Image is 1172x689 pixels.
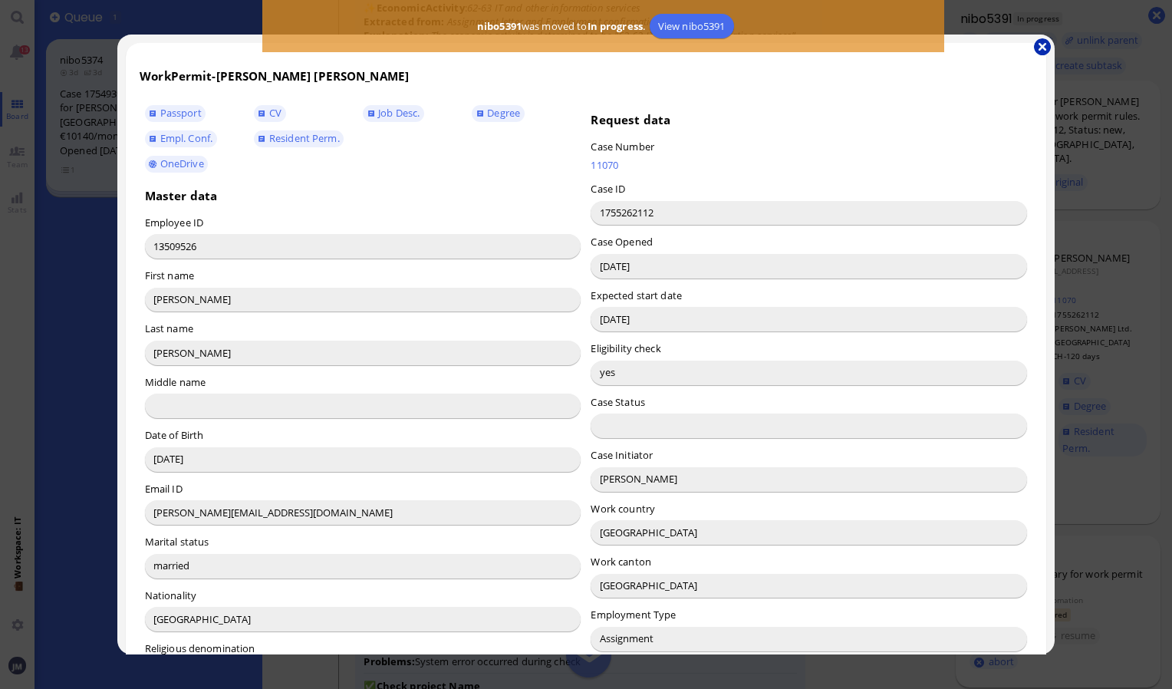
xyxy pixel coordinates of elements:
[145,588,196,602] label: Nationality
[314,68,409,84] span: [PERSON_NAME]
[591,608,676,621] label: Employment Type
[160,131,212,145] span: Empl. Conf.
[269,106,281,120] span: CV
[591,448,653,462] label: Case Initiator
[160,106,202,120] span: Passport
[378,106,420,120] span: Job Desc.
[591,182,625,196] label: Case ID
[487,106,520,120] span: Degree
[145,105,206,122] a: Passport
[650,14,734,38] a: View nibo5391
[145,188,581,203] h3: Master data
[254,105,286,122] a: CV
[145,641,255,655] label: Religious denomination
[591,555,650,569] label: Work canton
[145,130,217,147] a: Empl. Conf.
[591,158,859,172] a: 11070
[591,341,660,355] label: Eligibility check
[591,112,1027,127] h3: Request data
[145,482,183,496] label: Email ID
[269,131,340,145] span: Resident Perm.
[145,269,194,282] label: First name
[145,535,209,549] label: Marital status
[140,68,212,84] span: WorkPermit
[591,288,681,302] label: Expected start date
[145,216,203,229] label: Employee ID
[472,19,649,33] span: was moved to .
[145,428,204,442] label: Date of Birth
[363,105,424,122] a: Job Desc.
[145,156,209,173] a: OneDrive
[591,502,655,516] label: Work country
[477,19,522,33] b: nibo5391
[145,321,193,335] label: Last name
[216,68,311,84] span: [PERSON_NAME]
[591,140,653,153] label: Case Number
[140,68,1032,84] h3: -
[591,235,652,249] label: Case Opened
[472,105,524,122] a: Degree
[588,19,643,33] b: In progress
[254,130,344,147] a: Resident Perm.
[145,375,206,389] label: Middle name
[591,395,644,409] label: Case Status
